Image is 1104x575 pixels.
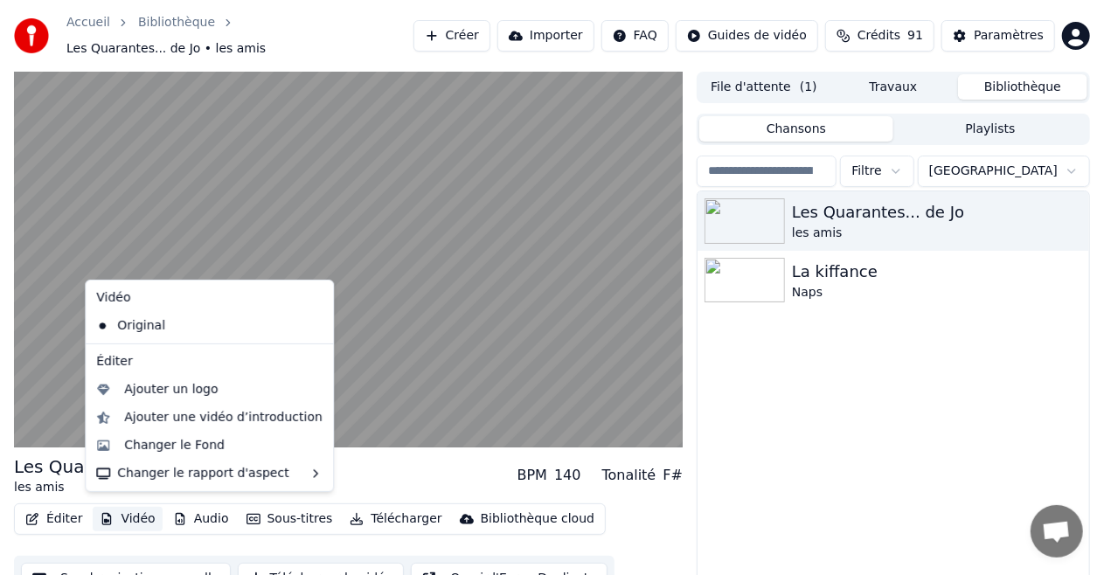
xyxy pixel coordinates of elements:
div: Ajouter un logo [124,381,218,398]
div: Changer le Fond [124,437,225,454]
div: Les Quarantes... de Jo [792,200,1082,225]
div: Naps [792,284,1082,301]
span: Les Quarantes... de Jo • les amis [66,40,266,58]
button: Chansons [699,116,893,142]
div: les amis [792,225,1082,242]
img: youka [14,18,49,53]
div: La kiffance [792,260,1082,284]
a: Accueil [66,14,110,31]
span: ( 1 ) [800,79,817,96]
button: Audio [166,507,236,531]
button: Importer [497,20,594,52]
div: Original [89,312,303,340]
a: Bibliothèque [138,14,215,31]
button: Travaux [829,74,958,100]
button: Éditer [18,507,89,531]
div: 140 [554,465,581,486]
div: Les Quarantes... de Jo [14,454,205,479]
div: Éditer [89,348,330,376]
div: Ouvrir le chat [1031,505,1083,558]
nav: breadcrumb [66,14,413,58]
button: File d'attente [699,74,829,100]
button: Bibliothèque [958,74,1087,100]
div: Ajouter une vidéo d’introduction [124,409,323,426]
button: Sous-titres [240,507,340,531]
div: Changer le rapport d'aspect [89,460,330,488]
button: Guides de vidéo [676,20,818,52]
button: FAQ [601,20,669,52]
span: 91 [907,27,923,45]
div: Bibliothèque cloud [481,510,594,528]
button: Créer [413,20,490,52]
div: BPM [517,465,547,486]
button: Playlists [893,116,1087,142]
button: Télécharger [343,507,448,531]
button: Paramètres [941,20,1055,52]
div: les amis [14,479,205,496]
span: [GEOGRAPHIC_DATA] [929,163,1058,180]
span: Crédits [858,27,900,45]
div: Vidéo [89,284,330,312]
span: Filtre [851,163,881,180]
div: F# [663,465,683,486]
button: Vidéo [93,507,162,531]
div: Tonalité [602,465,656,486]
button: Crédits91 [825,20,934,52]
div: Paramètres [974,27,1044,45]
